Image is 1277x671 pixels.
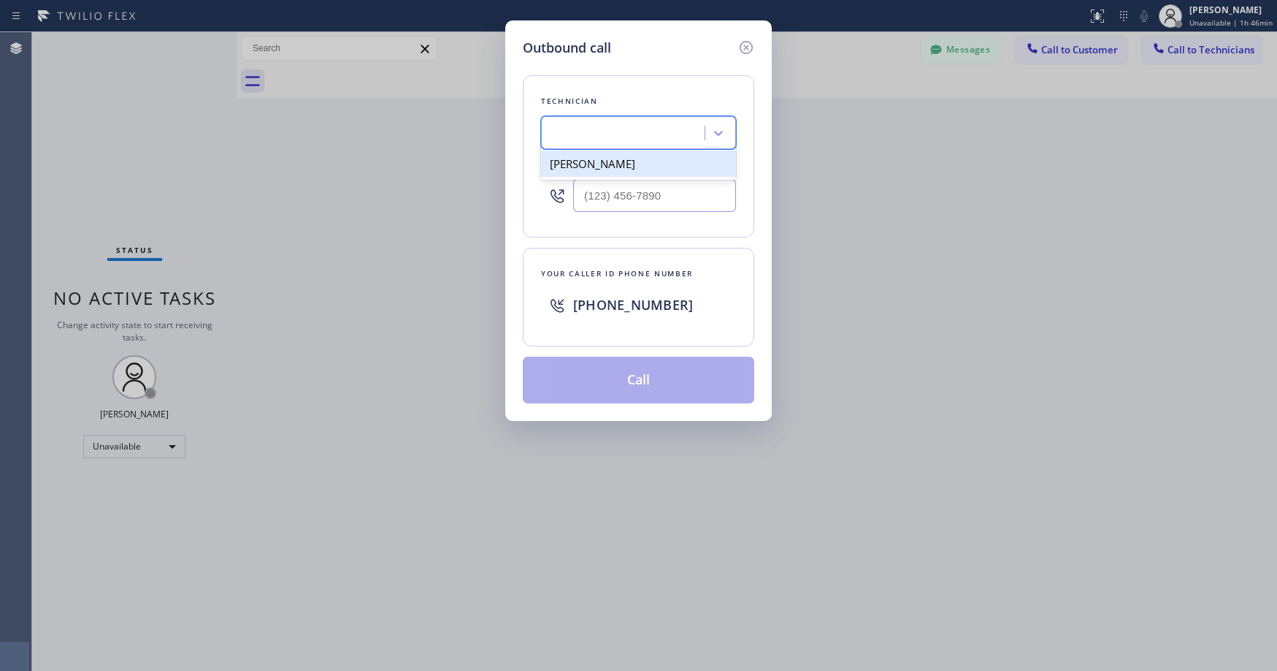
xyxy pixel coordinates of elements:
div: Your caller id phone number [541,266,736,281]
h5: Outbound call [523,38,611,58]
div: Technician [541,94,736,109]
button: Call [523,357,754,403]
input: (123) 456-7890 [573,179,736,212]
div: [PERSON_NAME] [541,151,736,177]
span: [PHONE_NUMBER] [573,296,693,314]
